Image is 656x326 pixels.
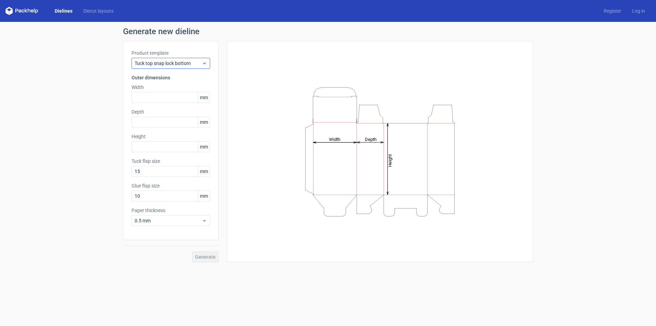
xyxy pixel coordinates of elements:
tspan: Width [329,136,340,142]
label: Glue flap size [132,182,210,189]
label: Tuck flap size [132,158,210,165]
label: Product template [132,50,210,56]
a: Diecut layouts [78,8,119,14]
h1: Generate new dieline [123,27,533,36]
span: mm [198,166,210,177]
a: Log in [627,8,651,14]
label: Paper thickness [132,207,210,214]
label: Depth [132,108,210,115]
span: mm [198,92,210,103]
span: mm [198,117,210,127]
span: Tuck top snap lock bottom [135,60,202,67]
span: mm [198,142,210,152]
tspan: Depth [365,136,377,142]
label: Width [132,84,210,91]
span: 0.5 mm [135,217,202,224]
tspan: Height [387,154,393,167]
label: Height [132,133,210,140]
a: Dielines [49,8,78,14]
a: Register [598,8,627,14]
h3: Outer dimensions [132,74,210,81]
span: mm [198,191,210,201]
